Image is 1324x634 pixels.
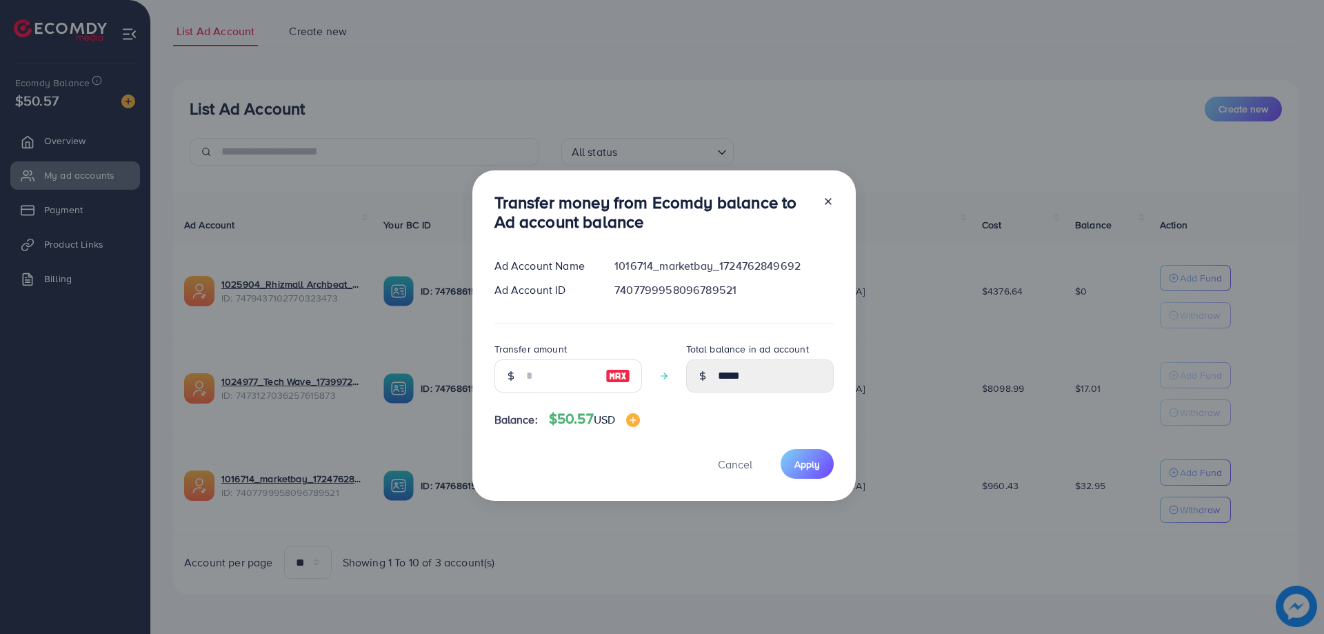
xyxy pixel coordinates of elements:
span: Cancel [718,457,752,472]
h4: $50.57 [549,410,640,428]
img: image [626,413,640,427]
span: Apply [794,457,820,471]
span: USD [594,412,615,427]
img: image [605,368,630,384]
div: 1016714_marketbay_1724762849692 [603,258,844,274]
div: Ad Account ID [483,282,604,298]
span: Balance: [494,412,538,428]
button: Cancel [701,449,770,479]
h3: Transfer money from Ecomdy balance to Ad account balance [494,192,812,232]
div: Ad Account Name [483,258,604,274]
div: 7407799958096789521 [603,282,844,298]
button: Apply [781,449,834,479]
label: Total balance in ad account [686,342,809,356]
label: Transfer amount [494,342,567,356]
